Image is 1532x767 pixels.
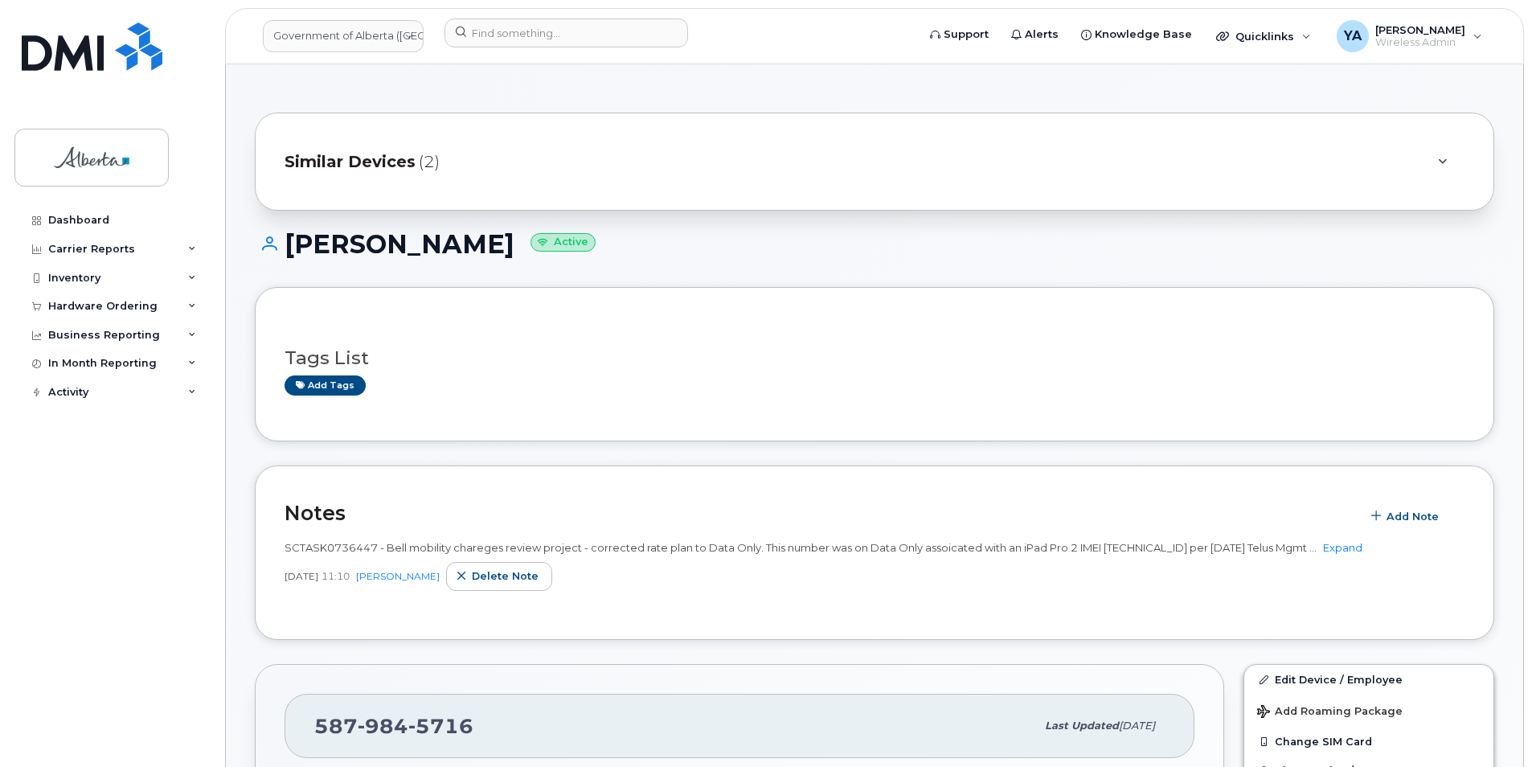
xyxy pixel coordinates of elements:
[358,714,408,738] span: 984
[408,714,473,738] span: 5716
[285,541,1317,554] span: SCTASK0736447 - Bell mobility chareges review project - corrected rate plan to Data Only. This nu...
[1045,720,1119,732] span: Last updated
[285,150,416,174] span: Similar Devices
[285,501,1353,525] h2: Notes
[356,570,440,582] a: [PERSON_NAME]
[419,150,440,174] span: (2)
[314,714,473,738] span: 587
[255,230,1494,258] h1: [PERSON_NAME]
[446,562,552,591] button: Delete note
[1244,694,1493,727] button: Add Roaming Package
[322,569,350,583] span: 11:10
[1361,502,1452,531] button: Add Note
[285,375,366,396] a: Add tags
[1323,541,1362,554] a: Expand
[1257,705,1403,720] span: Add Roaming Package
[1387,509,1439,524] span: Add Note
[1244,665,1493,694] a: Edit Device / Employee
[285,569,318,583] span: [DATE]
[285,348,1464,368] h3: Tags List
[1119,720,1155,732] span: [DATE]
[1244,727,1493,756] button: Change SIM Card
[472,568,539,584] span: Delete note
[530,233,596,252] small: Active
